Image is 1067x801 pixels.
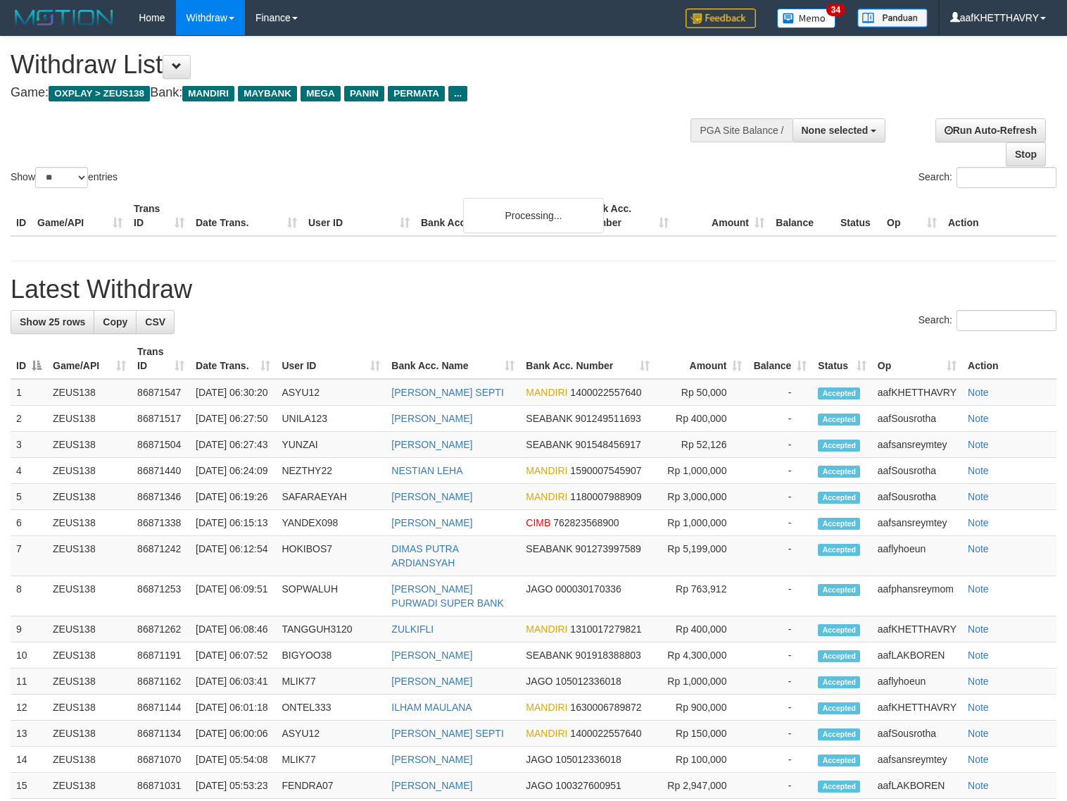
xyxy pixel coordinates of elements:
[570,465,641,476] span: Copy 1590007545907 to clipboard
[391,754,472,765] a: [PERSON_NAME]
[11,432,47,458] td: 3
[132,406,190,432] td: 86871517
[881,196,942,236] th: Op
[655,576,747,616] td: Rp 763,912
[655,695,747,721] td: Rp 900,000
[276,669,386,695] td: MLIK77
[872,721,962,747] td: aafSousrotha
[526,387,567,398] span: MANDIRI
[132,721,190,747] td: 86871134
[555,583,621,595] span: Copy 000030170336 to clipboard
[555,754,621,765] span: Copy 105012336018 to clipboard
[11,576,47,616] td: 8
[570,728,641,739] span: Copy 1400022557640 to clipboard
[136,310,175,334] a: CSV
[11,379,47,406] td: 1
[190,510,276,536] td: [DATE] 06:15:13
[11,747,47,773] td: 14
[276,510,386,536] td: YANDEX098
[190,669,276,695] td: [DATE] 06:03:41
[276,458,386,484] td: NEZTHY22
[391,517,472,528] a: [PERSON_NAME]
[526,702,567,713] span: MANDIRI
[391,439,472,450] a: [PERSON_NAME]
[276,339,386,379] th: User ID: activate to sort column ascending
[132,379,190,406] td: 86871547
[579,196,674,236] th: Bank Acc. Number
[132,695,190,721] td: 86871144
[190,196,303,236] th: Date Trans.
[968,754,989,765] a: Note
[747,669,812,695] td: -
[968,728,989,739] a: Note
[94,310,137,334] a: Copy
[11,310,94,334] a: Show 25 rows
[655,642,747,669] td: Rp 4,300,000
[11,695,47,721] td: 12
[391,465,462,476] a: NESTIAN LEHA
[747,616,812,642] td: -
[344,86,384,101] span: PANIN
[391,702,472,713] a: ILHAM MAULANA
[818,518,860,530] span: Accepted
[747,432,812,458] td: -
[872,616,962,642] td: aafKHETTHAVRY
[747,695,812,721] td: -
[448,86,467,101] span: ...
[770,196,835,236] th: Balance
[655,669,747,695] td: Rp 1,000,000
[872,773,962,799] td: aafLAKBOREN
[132,510,190,536] td: 86871338
[391,413,472,424] a: [PERSON_NAME]
[132,432,190,458] td: 86871504
[872,484,962,510] td: aafSousrotha
[555,780,621,791] span: Copy 100327600951 to clipboard
[238,86,297,101] span: MAYBANK
[968,676,989,687] a: Note
[47,484,132,510] td: ZEUS138
[872,642,962,669] td: aafLAKBOREN
[276,576,386,616] td: SOPWALUH
[686,8,756,28] img: Feedback.jpg
[276,747,386,773] td: MLIK77
[132,576,190,616] td: 86871253
[303,196,415,236] th: User ID
[11,484,47,510] td: 5
[20,316,85,328] span: Show 25 rows
[132,669,190,695] td: 86871162
[777,8,836,28] img: Button%20Memo.svg
[818,781,860,793] span: Accepted
[690,118,792,142] div: PGA Site Balance /
[655,721,747,747] td: Rp 150,000
[132,458,190,484] td: 86871440
[190,642,276,669] td: [DATE] 06:07:52
[942,196,1056,236] th: Action
[818,414,860,426] span: Accepted
[968,650,989,661] a: Note
[391,491,472,502] a: [PERSON_NAME]
[570,702,641,713] span: Copy 1630006789872 to clipboard
[570,387,641,398] span: Copy 1400022557640 to clipboard
[132,773,190,799] td: 86871031
[747,642,812,669] td: -
[132,536,190,576] td: 86871242
[956,167,1056,188] input: Search:
[526,491,567,502] span: MANDIRI
[526,543,572,554] span: SEABANK
[47,616,132,642] td: ZEUS138
[190,695,276,721] td: [DATE] 06:01:18
[276,721,386,747] td: ASYU12
[526,465,567,476] span: MANDIRI
[463,198,604,233] div: Processing...
[276,773,386,799] td: FENDRA07
[190,773,276,799] td: [DATE] 05:53:23
[190,406,276,432] td: [DATE] 06:27:50
[526,754,553,765] span: JAGO
[747,406,812,432] td: -
[391,543,458,569] a: DIMAS PUTRA ARDIANSYAH
[132,642,190,669] td: 86871191
[968,702,989,713] a: Note
[47,379,132,406] td: ZEUS138
[190,536,276,576] td: [DATE] 06:12:54
[818,492,860,504] span: Accepted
